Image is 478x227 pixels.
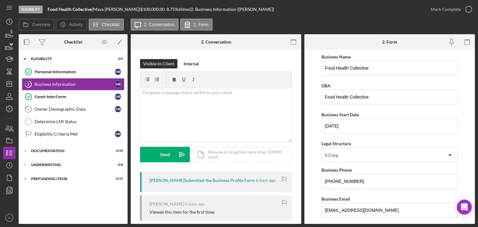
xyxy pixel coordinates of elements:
[27,82,29,86] tspan: 2
[56,19,87,30] button: Activity
[115,106,121,112] div: M R
[424,3,475,16] button: Mark Complete
[149,210,215,215] div: Viewed this item for the first time.
[35,119,124,124] div: Determine LMI Status
[431,3,461,16] div: Mark Complete
[7,216,12,220] text: YA
[22,128,124,140] a: Eligibility Criteria MetMR
[180,59,202,68] button: Internal
[325,153,339,158] div: S-Corp
[115,81,121,87] div: M R
[131,19,179,30] button: 2. Conversation
[178,7,190,12] div: 60 mo
[48,7,92,12] b: Food Health Collective
[149,202,184,206] div: [PERSON_NAME]
[180,19,213,30] button: 2. Form
[256,178,276,183] time: 2025-08-15 18:28
[321,112,359,117] label: Business Start Date
[93,7,140,12] div: Maya [PERSON_NAME] |
[140,7,166,12] div: $100,000.00
[22,90,124,103] a: Good Jobs FormMR
[35,82,115,87] div: Business Information
[115,131,121,137] div: M R
[144,22,175,27] label: 2. Conversation
[3,211,16,224] button: YA
[140,59,177,68] button: Visible to Client
[19,6,43,13] div: Eligibility
[201,39,231,44] div: 2. Conversation
[27,107,30,111] tspan: 4
[32,22,50,27] label: Overview
[115,94,121,100] div: M R
[185,202,205,206] time: 2025-08-15 18:24
[112,177,123,181] div: 0 / 15
[149,178,255,183] div: [PERSON_NAME] Submitted the Business Profile Form
[31,149,107,153] div: Documentation
[22,115,124,128] a: Determine LMI Status
[22,78,124,90] a: 2Business InformationMR
[31,57,107,61] div: Eligibility
[64,39,82,44] div: Checklist
[166,7,178,12] div: 8.75 %
[321,54,351,59] label: Business Name
[140,147,190,162] button: Send
[115,69,121,75] div: M R
[112,163,123,167] div: 0 / 8
[19,19,54,30] button: Overview
[31,163,107,167] div: Underwriting
[102,22,120,27] label: Checklist
[35,94,115,99] div: Good Jobs Form
[112,57,123,61] div: 2 / 6
[22,103,124,115] a: 4Owner Demographic DataMR
[35,132,115,137] div: Eligibility Criteria Met
[112,149,123,153] div: 0 / 20
[143,59,174,68] div: Visible to Client
[35,107,115,112] div: Owner Demographic Data
[35,69,115,74] div: Personal Information
[321,196,350,202] label: Business Email
[31,177,107,181] div: Prefunding Items
[382,39,397,44] div: 2. Form
[69,22,83,27] label: Activity
[190,7,274,12] div: | 2. Business Information ([PERSON_NAME])
[194,22,209,27] label: 2. Form
[321,83,330,88] label: DBA
[184,59,199,68] div: Internal
[457,200,472,215] div: Open Intercom Messenger
[321,167,352,173] label: Business Phone
[160,147,170,162] div: Send
[22,66,124,78] a: Personal InformationMR
[48,7,93,12] div: |
[89,19,124,30] button: Checklist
